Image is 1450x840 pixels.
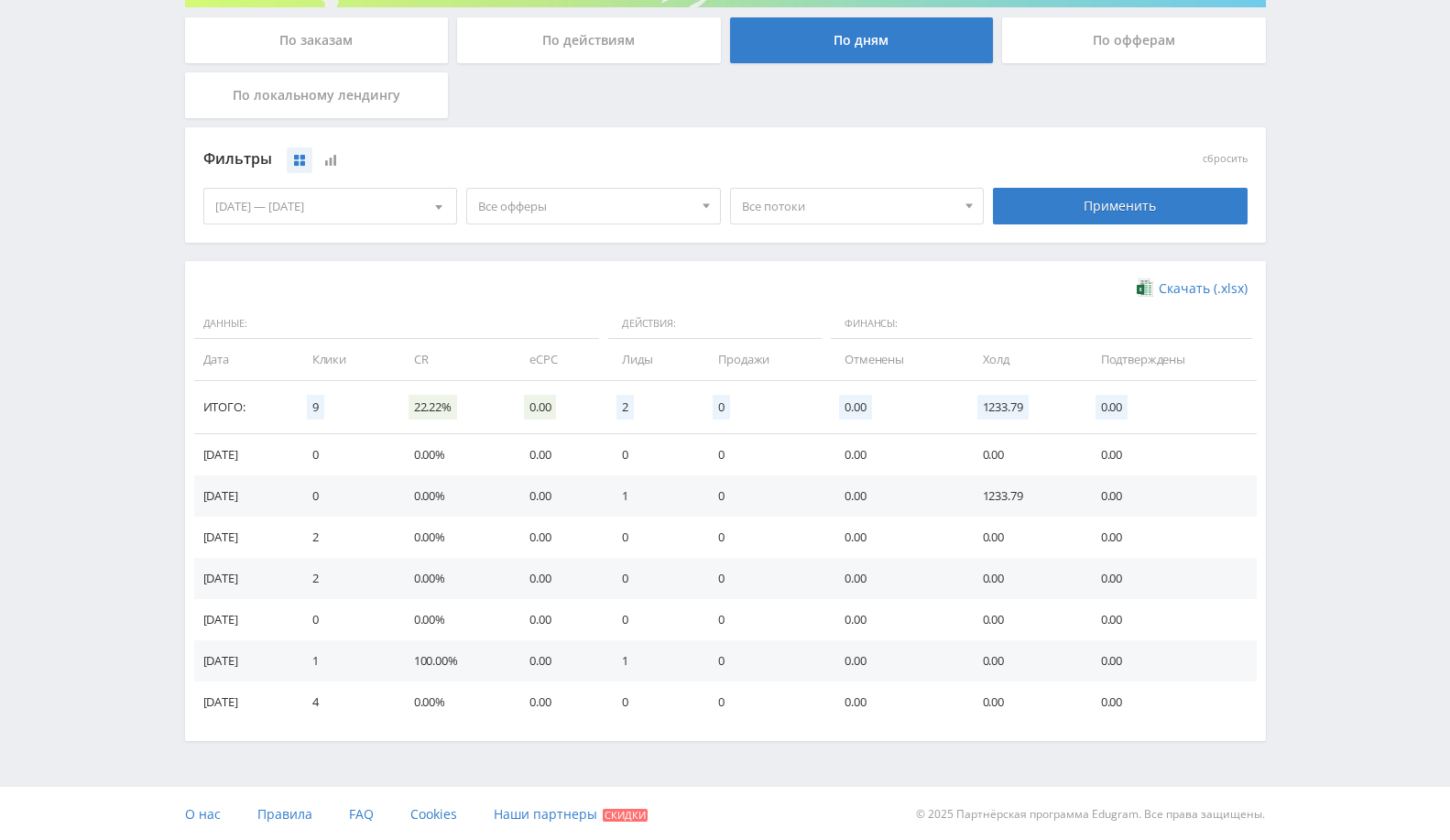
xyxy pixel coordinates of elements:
[826,517,964,558] td: 0.00
[993,188,1248,224] div: Применить
[965,682,1083,723] td: 0.00
[616,395,634,420] span: 2
[194,640,294,682] td: [DATE]
[410,805,457,823] span: Cookies
[1083,599,1257,640] td: 0.00
[1083,682,1257,723] td: 0.00
[294,517,396,558] td: 2
[1083,339,1257,380] td: Подтверждены
[965,640,1083,682] td: 0.00
[965,475,1083,517] td: 1233.79
[965,339,1083,380] td: Холд
[700,558,826,599] td: 0
[700,434,826,475] td: 0
[185,72,449,118] div: По локальному лендингу
[511,682,604,723] td: 0.00
[700,517,826,558] td: 0
[294,640,396,682] td: 1
[826,599,964,640] td: 0.00
[185,805,221,823] span: О нас
[294,339,396,380] td: Клики
[349,805,374,823] span: FAQ
[511,599,604,640] td: 0.00
[194,558,294,599] td: [DATE]
[511,558,604,599] td: 0.00
[396,339,511,380] td: CR
[194,682,294,723] td: [DATE]
[1083,475,1257,517] td: 0.00
[457,17,721,63] div: По действиям
[1083,517,1257,558] td: 0.00
[713,395,730,420] span: 0
[524,395,556,420] span: 0.00
[604,475,700,517] td: 1
[409,395,457,420] span: 22.22%
[742,189,956,224] span: Все потоки
[1083,640,1257,682] td: 0.00
[511,640,604,682] td: 0.00
[700,339,826,380] td: Продажи
[1002,17,1266,63] div: По офферам
[194,381,294,434] td: Итого:
[511,475,604,517] td: 0.00
[1203,153,1248,165] button: сбросить
[965,599,1083,640] td: 0.00
[965,558,1083,599] td: 0.00
[511,517,604,558] td: 0.00
[1159,281,1248,296] span: Скачать (.xlsx)
[194,309,599,340] span: Данные:
[396,517,511,558] td: 0.00%
[396,558,511,599] td: 0.00%
[604,558,700,599] td: 0
[826,475,964,517] td: 0.00
[700,682,826,723] td: 0
[604,682,700,723] td: 0
[294,599,396,640] td: 0
[396,640,511,682] td: 100.00%
[204,189,457,224] div: [DATE] — [DATE]
[831,309,1251,340] span: Финансы:
[604,517,700,558] td: 0
[965,517,1083,558] td: 0.00
[396,434,511,475] td: 0.00%
[194,434,294,475] td: [DATE]
[294,682,396,723] td: 4
[1083,558,1257,599] td: 0.00
[826,640,964,682] td: 0.00
[826,434,964,475] td: 0.00
[604,339,700,380] td: Лиды
[604,599,700,640] td: 0
[1083,434,1257,475] td: 0.00
[965,434,1083,475] td: 0.00
[608,309,822,340] span: Действия:
[203,146,985,173] div: Фильтры
[294,558,396,599] td: 2
[185,17,449,63] div: По заказам
[194,599,294,640] td: [DATE]
[1096,395,1128,420] span: 0.00
[307,395,324,420] span: 9
[396,599,511,640] td: 0.00%
[1137,278,1152,297] img: xlsx
[603,809,648,822] span: Скидки
[826,682,964,723] td: 0.00
[826,339,964,380] td: Отменены
[730,17,994,63] div: По дням
[977,395,1029,420] span: 1233.79
[194,475,294,517] td: [DATE]
[478,189,692,224] span: Все офферы
[604,434,700,475] td: 0
[700,475,826,517] td: 0
[604,640,700,682] td: 1
[396,475,511,517] td: 0.00%
[494,805,597,823] span: Наши партнеры
[700,599,826,640] td: 0
[839,395,871,420] span: 0.00
[511,434,604,475] td: 0.00
[294,475,396,517] td: 0
[194,339,294,380] td: Дата
[1137,279,1247,298] a: Скачать (.xlsx)
[396,682,511,723] td: 0.00%
[826,558,964,599] td: 0.00
[700,640,826,682] td: 0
